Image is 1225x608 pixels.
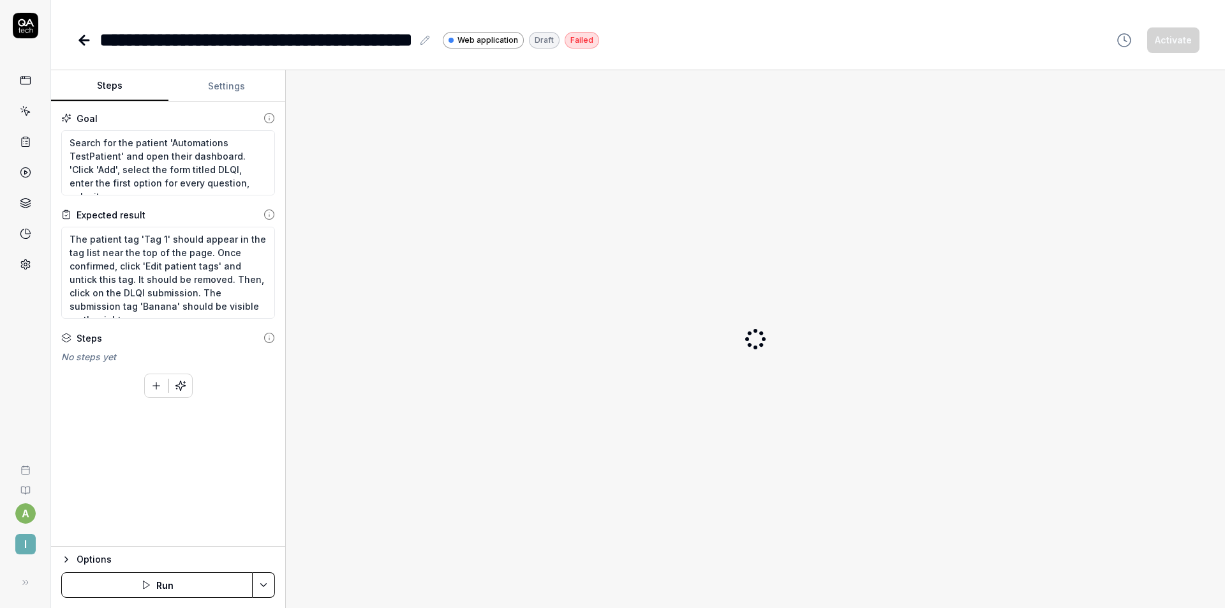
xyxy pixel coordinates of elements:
[61,572,253,598] button: Run
[1109,27,1140,53] button: View version history
[1147,27,1199,53] button: Activate
[5,455,45,475] a: Book a call with us
[77,208,145,222] div: Expected result
[61,350,275,363] div: No steps yet
[443,31,524,49] a: Web application
[51,71,168,102] button: Steps
[565,32,599,49] div: Failed
[77,331,102,345] div: Steps
[529,32,560,49] div: Draft
[15,534,36,554] span: I
[457,34,518,46] span: Web application
[61,552,275,567] button: Options
[77,552,275,567] div: Options
[5,524,45,557] button: I
[168,71,286,102] button: Settings
[5,475,45,496] a: Documentation
[15,503,36,524] button: a
[77,112,98,125] div: Goal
